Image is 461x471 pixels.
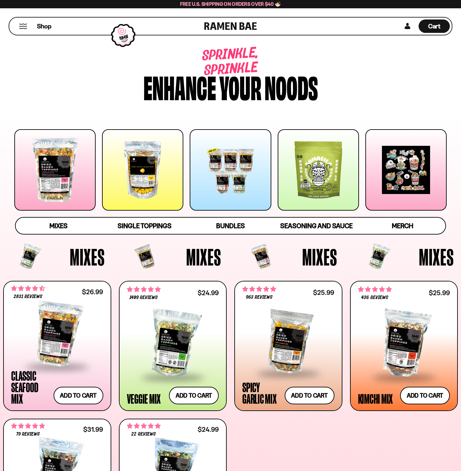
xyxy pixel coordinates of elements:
a: 4.68 stars 2831 reviews $26.99 Classic Seafood Mix Add to cart [3,281,111,411]
div: $24.99 [198,426,219,432]
div: noods [265,71,318,101]
span: 4.76 stars [127,285,161,294]
div: $25.99 [313,289,334,295]
a: Mixes [16,218,102,234]
span: Free U.S. Shipping on Orders over $40 🍜 [180,1,281,7]
a: Merch [360,218,446,234]
span: Single Toppings [118,222,172,230]
div: your [219,71,261,101]
div: Spicy Garlic Mix [242,381,282,404]
a: Seasoning and Sauce [274,218,360,234]
div: $25.99 [429,290,450,296]
span: Mixes [49,222,68,230]
div: $26.99 [82,289,103,295]
div: $31.99 [83,426,103,432]
span: 4.82 stars [11,422,45,430]
button: Add to cart [169,387,219,404]
span: Bundles [216,222,245,230]
a: Single Toppings [101,218,187,234]
span: 22 reviews [131,432,156,437]
span: 79 reviews [16,432,40,437]
span: Mixes [70,245,105,269]
a: Shop [37,19,51,33]
div: Enhance [143,71,216,101]
button: Add to cart [285,387,334,404]
div: Kimchi Mix [358,393,393,404]
span: 4.76 stars [358,285,392,294]
span: 4.82 stars [127,422,161,430]
div: Cart [419,18,450,35]
span: 2831 reviews [14,294,42,299]
a: 4.75 stars 963 reviews $25.99 Spicy Garlic Mix Add to cart [234,281,342,411]
span: Merch [392,222,413,230]
span: Shop [37,22,51,31]
span: 4.68 stars [11,284,45,293]
div: $24.99 [198,290,219,296]
div: Classic Seafood Mix [11,370,50,404]
div: Veggie Mix [127,393,161,404]
a: 4.76 stars 1409 reviews $24.99 Veggie Mix Add to cart [119,281,227,411]
span: 1409 reviews [129,295,158,300]
span: Mixes [302,245,337,269]
button: Add to cart [54,387,103,404]
a: 4.76 stars 436 reviews $25.99 Kimchi Mix Add to cart [350,281,458,411]
span: 4.75 stars [242,285,276,293]
span: Seasoning and Sauce [280,222,353,230]
button: Add to cart [400,387,450,404]
a: Bundles [187,218,274,234]
span: Cart [428,22,441,30]
button: Mobile Menu Trigger [19,24,27,29]
span: Mixes [186,245,221,269]
span: 436 reviews [361,295,388,300]
span: Mixes [419,245,454,269]
span: 963 reviews [246,295,273,300]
